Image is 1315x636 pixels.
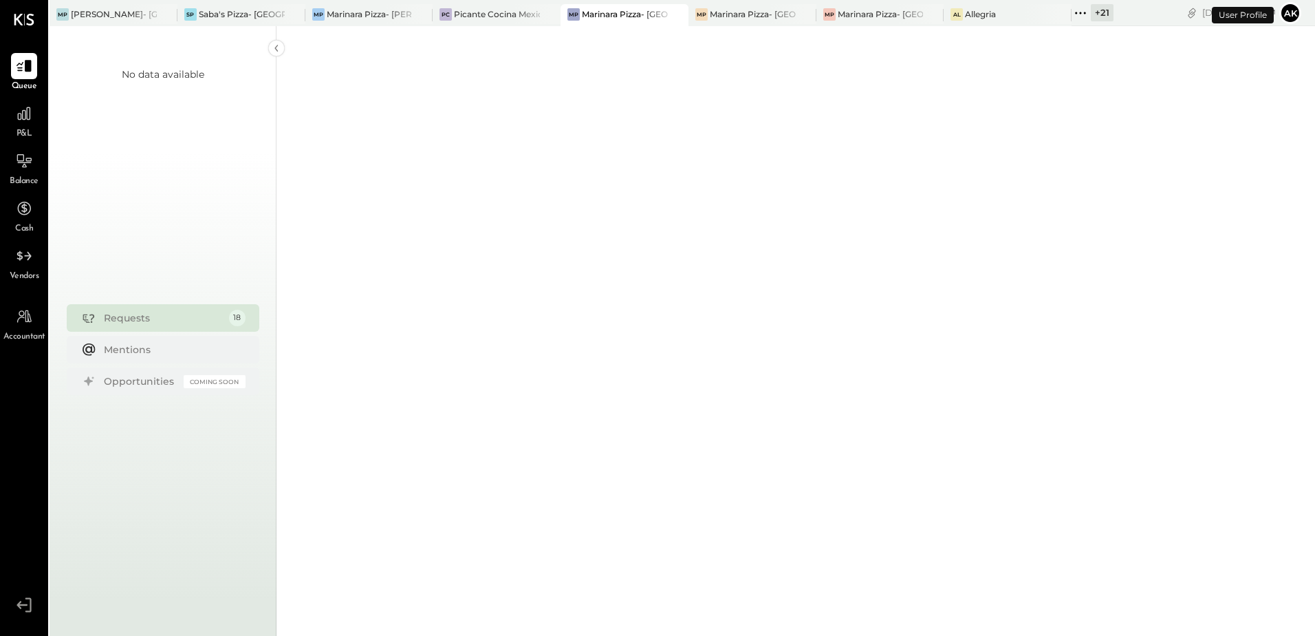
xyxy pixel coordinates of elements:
div: Marinara Pizza- [GEOGRAPHIC_DATA]. [710,8,796,20]
div: Opportunities [104,374,177,388]
button: Ak [1279,2,1301,24]
span: Accountant [3,331,45,343]
a: P&L [1,100,47,140]
div: Al [950,8,963,21]
div: No data available [122,67,204,81]
span: Queue [12,81,37,93]
div: Allegria [965,8,996,20]
div: MP [823,8,836,21]
div: Requests [104,311,222,325]
div: PC [439,8,452,21]
div: [PERSON_NAME]- [GEOGRAPHIC_DATA] [71,8,157,20]
div: Mentions [104,343,239,357]
span: P&L [17,128,32,140]
a: Vendors [1,243,47,283]
div: Marinara Pizza- [PERSON_NAME] [327,8,413,20]
a: Queue [1,53,47,93]
div: Marinara Pizza- [GEOGRAPHIC_DATA] [582,8,668,20]
div: User Profile [1212,7,1274,23]
a: Accountant [1,304,47,343]
span: Balance [10,176,39,188]
div: Picante Cocina Mexicana Rest [454,8,540,20]
div: copy link [1185,6,1199,20]
div: Saba's Pizza- [GEOGRAPHIC_DATA] [199,8,285,20]
a: Balance [1,148,47,188]
div: MP [695,8,708,21]
div: MP [567,8,580,21]
div: Marinara Pizza- [GEOGRAPHIC_DATA] [838,8,924,20]
div: 18 [229,310,246,326]
div: Coming Soon [184,375,246,388]
div: MP [56,8,69,21]
span: Cash [15,223,33,235]
span: Vendors [10,271,39,283]
a: Cash [1,195,47,235]
div: [DATE] [1202,6,1276,19]
div: + 21 [1091,4,1113,21]
div: SP [184,8,197,21]
div: MP [312,8,325,21]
